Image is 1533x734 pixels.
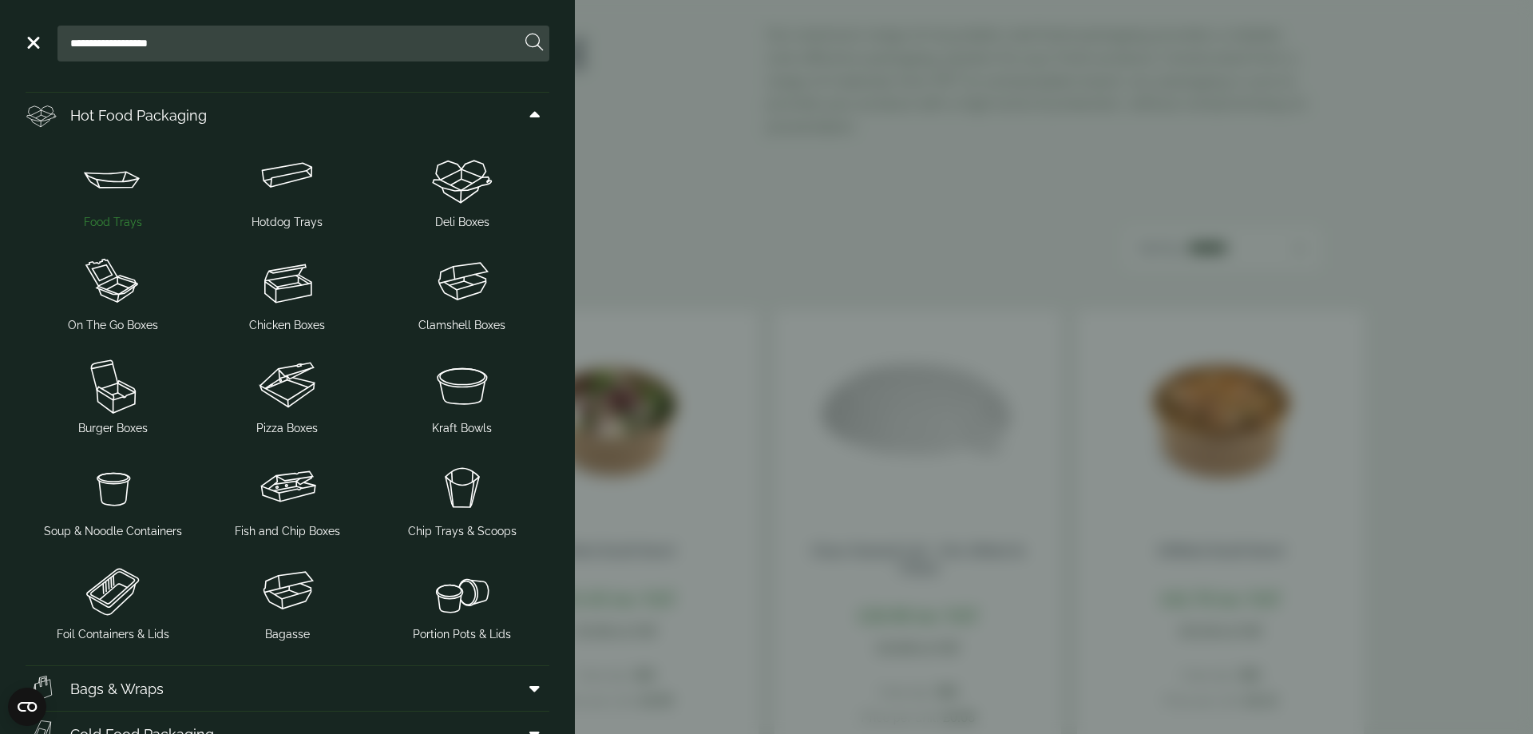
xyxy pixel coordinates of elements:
a: Burger Boxes [32,350,194,440]
span: Chip Trays & Scoops [408,523,517,540]
span: Portion Pots & Lids [413,626,511,643]
img: Clamshell_box.svg [207,559,369,623]
span: Bags & Wraps [70,678,164,700]
img: FishNchip_box.svg [207,456,369,520]
img: Deli_box.svg [26,99,57,131]
a: Deli Boxes [381,144,543,234]
img: Chip_tray.svg [381,456,543,520]
img: Clamshell_box.svg [381,250,543,314]
img: Deli_box.svg [381,147,543,211]
span: Fish and Chip Boxes [235,523,340,540]
img: PortionPots.svg [381,559,543,623]
img: SoupNoodle_container.svg [32,456,194,520]
img: Foil_container.svg [32,559,194,623]
a: Hot Food Packaging [26,93,549,137]
img: Food_tray.svg [32,147,194,211]
a: Bags & Wraps [26,666,549,711]
img: OnTheGo_boxes.svg [32,250,194,314]
a: Chip Trays & Scoops [381,453,543,543]
span: Bagasse [265,626,310,643]
span: Soup & Noodle Containers [44,523,182,540]
img: Paper_carriers.svg [26,673,57,704]
span: Pizza Boxes [256,420,318,437]
a: Clamshell Boxes [381,247,543,337]
img: SoupNsalad_bowls.svg [381,353,543,417]
a: Portion Pots & Lids [381,556,543,646]
span: Kraft Bowls [432,420,492,437]
a: On The Go Boxes [32,247,194,337]
span: Foil Containers & Lids [57,626,169,643]
span: Burger Boxes [78,420,148,437]
a: Soup & Noodle Containers [32,453,194,543]
a: Pizza Boxes [207,350,369,440]
a: Chicken Boxes [207,247,369,337]
a: Hotdog Trays [207,144,369,234]
img: Burger_box.svg [32,353,194,417]
span: Clamshell Boxes [418,317,505,334]
button: Open CMP widget [8,688,46,726]
img: Chicken_box-1.svg [207,250,369,314]
a: Kraft Bowls [381,350,543,440]
span: Hotdog Trays [252,214,323,231]
span: On The Go Boxes [68,317,158,334]
span: Hot Food Packaging [70,105,207,126]
a: Bagasse [207,556,369,646]
img: Hotdog_tray.svg [207,147,369,211]
a: Fish and Chip Boxes [207,453,369,543]
a: Foil Containers & Lids [32,556,194,646]
span: Deli Boxes [435,214,489,231]
a: Food Trays [32,144,194,234]
span: Food Trays [84,214,142,231]
span: Chicken Boxes [249,317,325,334]
img: Pizza_boxes.svg [207,353,369,417]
